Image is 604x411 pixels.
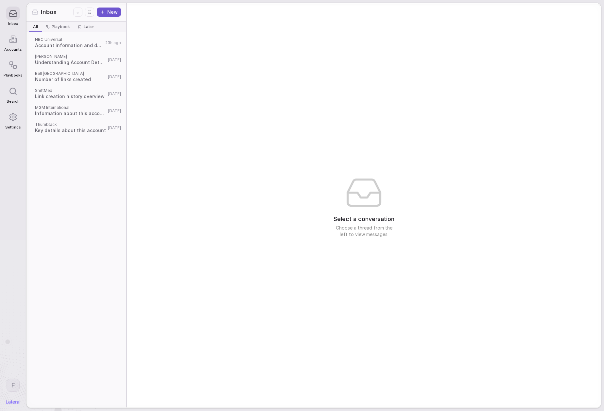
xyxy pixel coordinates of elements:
[108,74,121,79] span: [DATE]
[4,3,22,29] a: Inbox
[28,68,125,85] a: Bell [GEOGRAPHIC_DATA]Number of links created[DATE]
[4,29,22,55] a: Accounts
[85,8,94,17] button: Display settings
[108,108,121,113] span: [DATE]
[331,225,397,238] span: Choose a thread from the left to view messages.
[35,76,106,83] span: Number of links created
[35,37,103,42] span: NBC Universal
[28,85,125,102] a: ShiftMedLink creation history overview[DATE]
[35,59,106,66] span: Understanding Account Details and Requirements
[35,54,106,59] span: [PERSON_NAME]
[5,125,21,129] span: Settings
[7,99,20,104] span: Search
[4,73,22,77] span: Playbooks
[35,110,106,117] span: Information about this account
[97,8,121,17] button: New thread
[6,400,20,404] img: Lateral
[73,8,82,17] button: Filters
[35,88,106,93] span: ShiftMed
[28,34,125,51] a: NBC UniversalAccount information and details23h ago
[105,40,121,45] span: 23h ago
[28,119,125,136] a: ThumbtackKey details about this account[DATE]
[108,57,121,62] span: [DATE]
[108,125,121,130] span: [DATE]
[35,71,106,76] span: Bell [GEOGRAPHIC_DATA]
[35,93,106,100] span: Link creation history overview
[108,91,121,96] span: [DATE]
[35,122,106,127] span: Thumbtack
[4,107,22,133] a: Settings
[52,24,70,29] span: Playbook
[8,22,18,26] span: Inbox
[41,8,57,16] span: Inbox
[11,381,15,389] span: F
[35,105,106,110] span: MGM International
[35,127,106,134] span: Key details about this account
[4,47,22,52] span: Accounts
[334,215,394,223] span: Select a conversation
[4,55,22,81] a: Playbooks
[28,102,125,119] a: MGM InternationalInformation about this account[DATE]
[84,24,94,29] span: Later
[33,24,38,29] span: All
[35,42,103,49] span: Account information and details
[28,51,125,68] a: [PERSON_NAME]Understanding Account Details and Requirements[DATE]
